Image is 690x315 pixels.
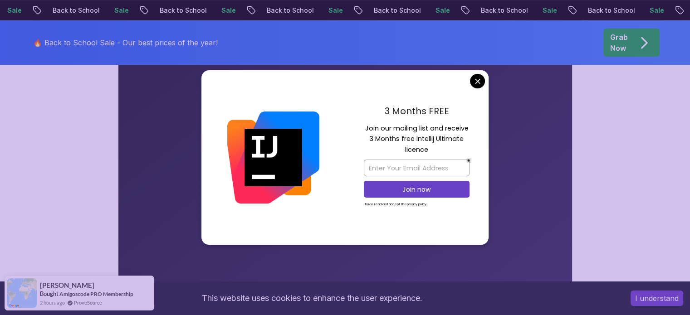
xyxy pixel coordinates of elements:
[59,291,133,297] a: Amigoscode PRO Membership
[84,6,146,15] p: Back to School
[146,6,175,15] p: Sale
[610,32,628,53] p: Grab Now
[406,6,467,15] p: Back to School
[574,6,603,15] p: Sale
[74,299,102,306] a: ProveSource
[7,278,37,308] img: provesource social proof notification image
[620,6,681,15] p: Back to School
[631,291,683,306] button: Accept cookies
[40,290,59,297] span: Bought
[253,6,282,15] p: Sale
[40,299,65,306] span: 2 hours ago
[467,6,496,15] p: Sale
[191,6,253,15] p: Back to School
[7,288,617,308] div: This website uses cookies to enhance the user experience.
[39,6,68,15] p: Sale
[513,6,574,15] p: Back to School
[360,6,389,15] p: Sale
[33,37,218,48] p: 🔥 Back to School Sale - Our best prices of the year!
[40,281,94,289] span: [PERSON_NAME]
[299,6,360,15] p: Back to School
